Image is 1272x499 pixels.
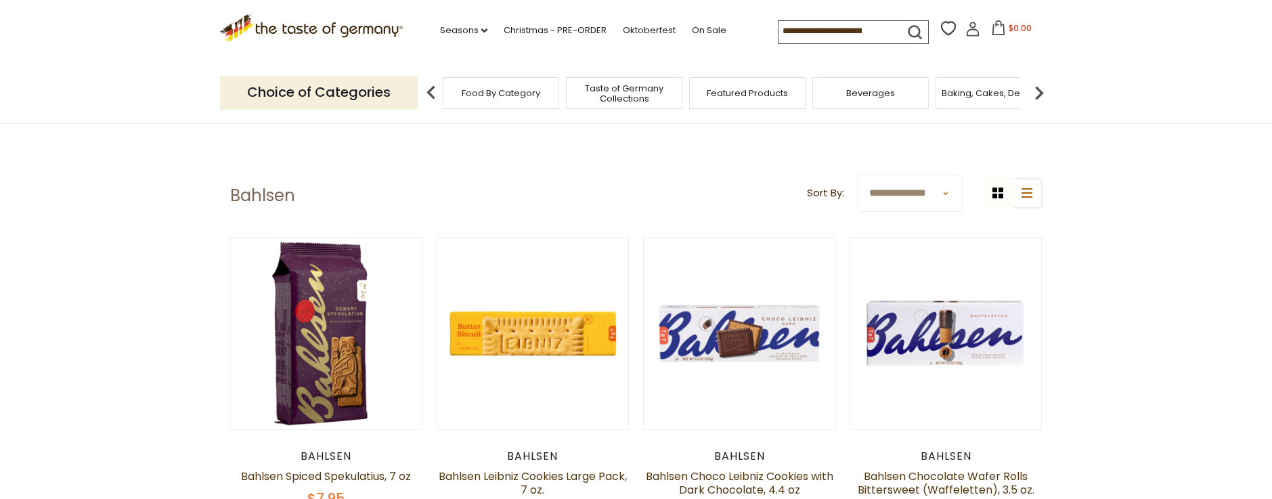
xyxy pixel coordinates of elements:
[1009,22,1032,34] span: $0.00
[440,23,487,38] a: Seasons
[418,79,445,106] img: previous arrow
[807,185,844,202] label: Sort By:
[646,469,833,498] a: Bahlsen Choco Leibniz Cookies with Dark Chocolate, 4.4 oz
[846,88,895,98] a: Beverages
[942,88,1047,98] a: Baking, Cakes, Desserts
[241,469,411,484] a: Bahlsen Spiced Spekulatius, 7 oz
[850,238,1042,429] img: Bahlsen
[850,450,1043,463] div: Bahlsen
[643,450,836,463] div: Bahlsen
[220,76,418,109] p: Choice of Categories
[692,23,726,38] a: On Sale
[462,88,540,98] a: Food By Category
[707,88,788,98] a: Featured Products
[230,186,295,206] h1: Bahlsen
[1026,79,1053,106] img: next arrow
[437,450,630,463] div: Bahlsen
[439,469,627,498] a: Bahlsen Leibniz Cookies Large Pack, 7 oz.
[504,23,607,38] a: Christmas - PRE-ORDER
[623,23,676,38] a: Oktoberfest
[231,238,422,429] img: Bahlsen
[644,238,835,429] img: Bahlsen
[983,20,1040,41] button: $0.00
[570,83,678,104] a: Taste of Germany Collections
[858,469,1034,498] a: Bahlsen Chocolate Wafer Rolls Bittersweet (Waffeletten), 3.5 oz.
[230,450,423,463] div: Bahlsen
[437,238,629,429] img: Bahlsen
